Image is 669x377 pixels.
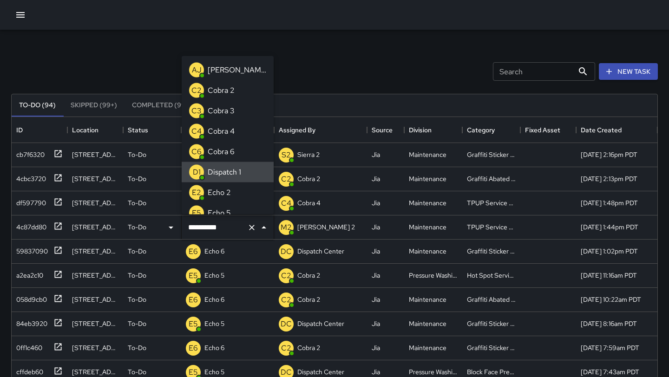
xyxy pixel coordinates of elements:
div: 563 19th Street [72,319,118,328]
div: Maintenance [409,295,446,304]
div: 9/12/2025, 2:16pm PDT [581,150,637,159]
p: Echo 5 [208,208,231,219]
p: To-Do [128,271,146,280]
p: Cobra 4 [208,126,235,137]
div: Division [409,117,432,143]
p: Cobra 4 [297,198,321,208]
p: To-Do [128,150,146,159]
div: Category [467,117,495,143]
div: ID [12,117,67,143]
div: Jia [372,150,380,159]
p: C4 [191,126,202,137]
div: 4c87dd80 [13,219,46,232]
div: Pressure Washing [409,271,458,280]
div: Graffiti Sticker Abated Small [467,150,516,159]
div: Graffiti Sticker Abated Small [467,247,516,256]
div: 9/12/2025, 2:13pm PDT [581,174,637,183]
div: 2418 Broadway [72,343,118,352]
div: Jia [372,295,380,304]
div: 59837090 [13,243,48,256]
div: 9/12/2025, 10:22am PDT [581,295,641,304]
p: Echo 2 [208,187,231,198]
p: E5 [192,208,201,219]
p: To-Do [128,319,146,328]
p: C4 [281,198,291,209]
p: [PERSON_NAME] 2 [297,222,355,232]
div: Jia [372,271,380,280]
div: Maintenance [409,222,446,232]
div: Location [72,117,98,143]
p: Sierra 2 [297,150,320,159]
div: Jia [372,198,380,208]
div: Maintenance [409,174,446,183]
button: Completed (99+) [125,94,199,117]
div: 2545 Broadway [72,174,118,183]
p: E2 [192,187,201,198]
button: Close [257,221,270,234]
div: TPUP Service Requested [467,222,516,232]
button: Clear [245,221,258,234]
p: Dispatch 1 [208,167,241,178]
p: E5 [189,318,198,330]
div: df597790 [13,195,46,208]
div: Graffiti Abated Large [467,174,516,183]
p: To-Do [128,198,146,208]
div: 2305 Webster Street [72,222,118,232]
p: Echo 5 [204,319,224,328]
p: DC [281,246,292,257]
p: D1 [193,167,201,178]
p: Echo 5 [204,367,224,377]
div: ID [16,117,23,143]
div: 4cbc3720 [13,170,46,183]
div: Assigned By [279,117,315,143]
div: Jia [372,222,380,232]
div: Assigned By [274,117,367,143]
p: Cobra 3 [208,105,235,117]
p: Dispatch Center [297,247,344,256]
div: Location [67,117,123,143]
p: E6 [189,246,198,257]
p: S2 [282,149,291,161]
button: New Task [599,63,658,80]
div: 9/12/2025, 1:44pm PDT [581,222,638,232]
p: C2 [191,85,202,96]
button: To-Do (94) [12,94,63,117]
div: 146 Grand Avenue [72,198,118,208]
div: Graffiti Abated Large [467,295,516,304]
div: Jia [372,343,380,352]
div: 9/12/2025, 11:16am PDT [581,271,637,280]
div: Graffiti Sticker Abated Small [467,319,516,328]
div: Source [372,117,393,143]
div: 9/12/2025, 1:48pm PDT [581,198,638,208]
div: Source [367,117,404,143]
p: Dispatch Center [297,319,344,328]
div: 9/12/2025, 8:16am PDT [581,319,637,328]
button: Skipped (99+) [63,94,125,117]
div: Status [128,117,148,143]
p: AJ [192,65,202,76]
div: Maintenance [409,319,446,328]
p: To-Do [128,367,146,377]
div: 9/12/2025, 1:02pm PDT [581,247,638,256]
div: Category [462,117,520,143]
div: Division [404,117,462,143]
div: Date Created [576,117,657,143]
p: C3 [191,105,202,117]
div: 2630 Broadway [72,247,118,256]
div: Fixed Asset [525,117,560,143]
p: Echo 5 [204,271,224,280]
p: C2 [281,343,291,354]
div: Maintenance [409,247,446,256]
p: To-Do [128,174,146,183]
div: Hot Spot Serviced [467,271,516,280]
div: Date Created [581,117,622,143]
div: Fixed Asset [520,117,576,143]
div: Jia [372,174,380,183]
p: Echo 6 [204,343,224,352]
p: Cobra 2 [297,343,320,352]
p: Dispatch Center [297,367,344,377]
p: C2 [281,294,291,305]
p: C2 [281,174,291,185]
p: DC [281,318,292,330]
div: 0ff1c460 [13,339,42,352]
